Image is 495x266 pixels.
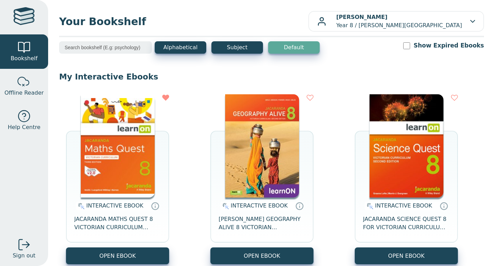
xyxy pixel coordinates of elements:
[13,252,35,260] span: Sign out
[295,202,304,210] a: Interactive eBooks are accessed online via the publisher’s portal. They contain interactive resou...
[268,41,320,54] button: Default
[220,202,229,210] img: interactive.svg
[308,11,484,32] button: [PERSON_NAME]Year 8 / [PERSON_NAME][GEOGRAPHIC_DATA]
[375,202,432,209] span: INTERACTIVE EBOOK
[74,215,161,232] span: JACARANDA MATHS QUEST 8 VICTORIAN CURRICULUM LEARNON EBOOK 3E
[414,41,484,50] label: Show Expired Ebooks
[86,202,143,209] span: INTERACTIVE EBOOK
[336,13,462,30] p: Year 8 / [PERSON_NAME][GEOGRAPHIC_DATA]
[219,215,305,232] span: [PERSON_NAME] GEOGRAPHY ALIVE 8 VICTORIAN CURRICULUM LEARNON EBOOK 2E
[370,94,443,198] img: fffb2005-5288-ea11-a992-0272d098c78b.png
[11,54,37,63] span: Bookshelf
[59,72,484,82] p: My Interactive Ebooks
[8,123,40,131] span: Help Centre
[365,202,373,210] img: interactive.svg
[151,202,159,210] a: Interactive eBooks are accessed online via the publisher’s portal. They contain interactive resou...
[225,94,299,198] img: 5407fe0c-7f91-e911-a97e-0272d098c78b.jpg
[76,202,85,210] img: interactive.svg
[210,247,313,264] button: OPEN EBOOK
[155,41,206,54] button: Alphabetical
[336,14,387,20] b: [PERSON_NAME]
[59,14,308,29] span: Your Bookshelf
[59,41,152,54] input: Search bookshelf (E.g: psychology)
[211,41,263,54] button: Subject
[363,215,450,232] span: JACARANDA SCIENCE QUEST 8 FOR VICTORIAN CURRICULUM LEARNON 2E EBOOK
[4,89,44,97] span: Offline Reader
[355,247,458,264] button: OPEN EBOOK
[440,202,448,210] a: Interactive eBooks are accessed online via the publisher’s portal. They contain interactive resou...
[81,94,155,198] img: c004558a-e884-43ec-b87a-da9408141e80.jpg
[231,202,288,209] span: INTERACTIVE EBOOK
[66,247,169,264] button: OPEN EBOOK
